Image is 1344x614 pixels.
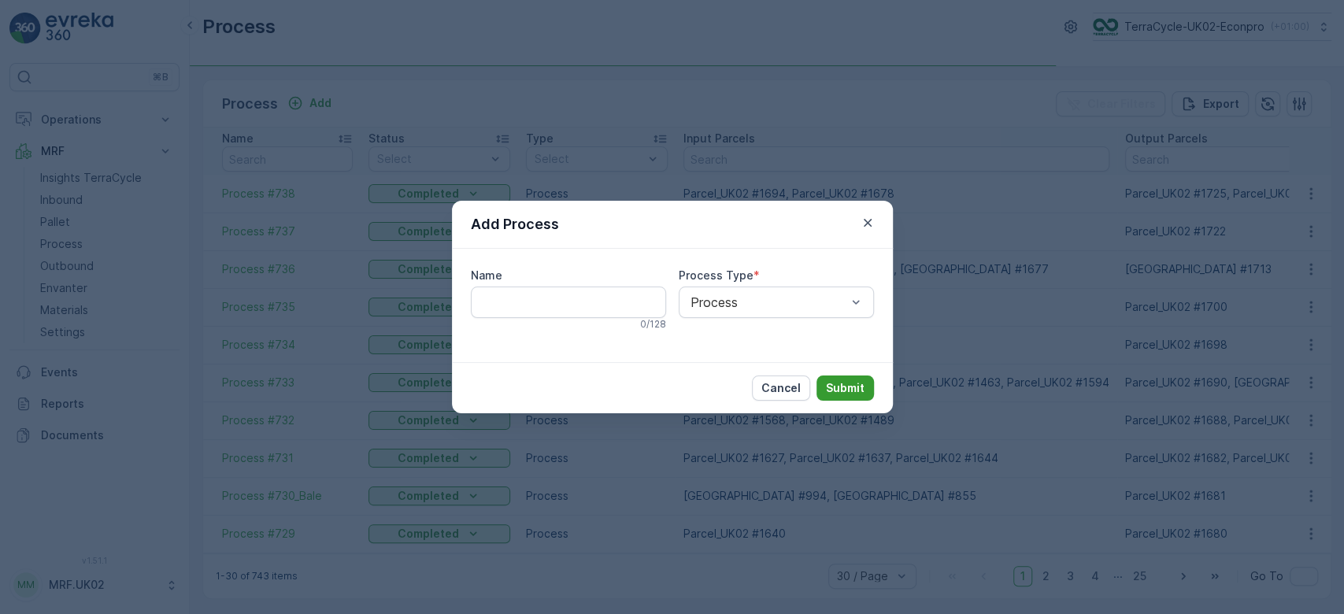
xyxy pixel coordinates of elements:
p: Submit [826,380,865,396]
span: - [83,310,88,324]
label: Process Type [679,268,753,282]
span: Material : [13,388,67,401]
span: Parcel_UK02 #1728 [52,258,155,272]
span: 30 [92,284,106,298]
p: Add Process [471,213,559,235]
p: Cancel [761,380,801,396]
span: Pallet [83,362,115,375]
span: Tare Weight : [13,336,88,350]
p: Parcel_UK02 #1728 [610,13,731,32]
button: Cancel [752,375,810,401]
span: Net Weight : [13,310,83,324]
span: Name : [13,258,52,272]
span: UK-PI0007 I Eyecare [67,388,178,401]
span: Total Weight : [13,284,92,298]
p: 0 / 128 [640,318,666,331]
label: Name [471,268,502,282]
span: 30 [88,336,102,350]
button: Submit [816,375,874,401]
span: Asset Type : [13,362,83,375]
